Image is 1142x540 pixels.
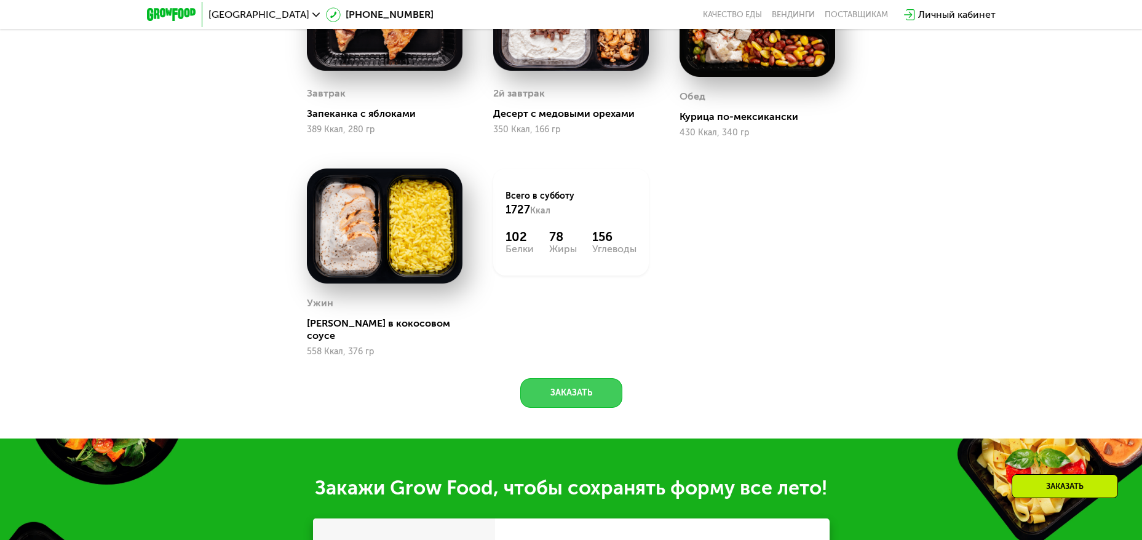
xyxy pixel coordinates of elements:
div: 558 Ккал, 376 гр [307,347,462,357]
div: 102 [506,229,534,244]
div: Курица по-мексикански [680,111,845,123]
span: Ккал [530,205,550,216]
div: 156 [592,229,636,244]
div: 78 [549,229,577,244]
div: 2й завтрак [493,84,545,103]
div: Ужин [307,294,333,312]
div: 350 Ккал, 166 гр [493,125,649,135]
div: поставщикам [825,10,888,20]
a: [PHONE_NUMBER] [326,7,434,22]
div: Личный кабинет [918,7,996,22]
a: Вендинги [772,10,815,20]
div: [PERSON_NAME] в кокосовом соусе [307,317,472,342]
div: Углеводы [592,244,636,254]
span: [GEOGRAPHIC_DATA] [208,10,309,20]
div: Заказать [1012,474,1118,498]
div: 389 Ккал, 280 гр [307,125,462,135]
div: Завтрак [307,84,346,103]
div: Жиры [549,244,577,254]
div: Запеканка с яблоками [307,108,472,120]
span: 1727 [506,203,530,216]
div: 430 Ккал, 340 гр [680,128,835,138]
div: Всего в субботу [506,190,636,217]
div: Десерт с медовыми орехами [493,108,659,120]
div: Обед [680,87,705,106]
button: Заказать [520,378,622,408]
div: Белки [506,244,534,254]
a: Качество еды [703,10,762,20]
